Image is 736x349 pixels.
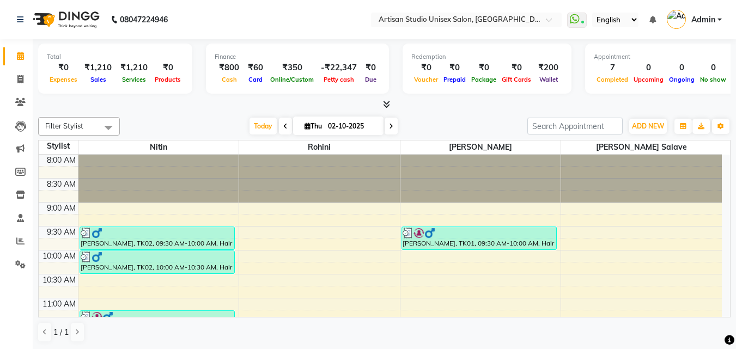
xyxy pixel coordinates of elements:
[267,76,317,83] span: Online/Custom
[28,4,102,35] img: logo
[47,52,184,62] div: Total
[267,62,317,74] div: ₹350
[691,14,715,26] span: Admin
[40,250,78,262] div: 10:00 AM
[499,62,534,74] div: ₹0
[40,298,78,310] div: 11:00 AM
[239,140,400,154] span: Rohini
[527,118,623,134] input: Search Appointment
[39,140,78,152] div: Stylist
[594,76,631,83] span: Completed
[302,122,325,130] span: Thu
[537,76,561,83] span: Wallet
[441,62,469,74] div: ₹0
[631,62,666,74] div: 0
[80,227,234,249] div: [PERSON_NAME], TK02, 09:30 AM-10:00 AM, Hair Cut - [PERSON_NAME] Styling
[45,179,78,190] div: 8:30 AM
[215,62,244,74] div: ₹800
[120,4,168,35] b: 08047224946
[80,62,116,74] div: ₹1,210
[47,76,80,83] span: Expenses
[45,226,78,238] div: 9:30 AM
[78,140,239,154] span: Nitin
[400,140,561,154] span: [PERSON_NAME]
[219,76,240,83] span: Cash
[411,52,563,62] div: Redemption
[45,155,78,166] div: 8:00 AM
[361,62,380,74] div: ₹0
[119,76,149,83] span: Services
[152,62,184,74] div: ₹0
[80,311,234,333] div: [PERSON_NAME] Phathak, TK03, 11:15 AM-11:45 AM, Hair Cut - [PERSON_NAME] Styling
[45,203,78,214] div: 9:00 AM
[469,62,499,74] div: ₹0
[666,62,697,74] div: 0
[152,76,184,83] span: Products
[80,251,234,273] div: [PERSON_NAME], TK02, 10:00 AM-10:30 AM, Hair Cut - Men Hair Cut (Stylish)
[629,119,667,134] button: ADD NEW
[697,76,729,83] span: No show
[40,274,78,286] div: 10:30 AM
[402,227,556,249] div: [PERSON_NAME], TK01, 09:30 AM-10:00 AM, Hair Cut - Men Hair Cut (Stylish)
[666,76,697,83] span: Ongoing
[534,62,563,74] div: ₹200
[697,62,729,74] div: 0
[325,118,379,134] input: 2025-10-02
[250,118,277,134] span: Today
[47,62,80,74] div: ₹0
[561,140,722,154] span: [PERSON_NAME] Salave
[88,76,109,83] span: Sales
[632,122,664,130] span: ADD NEW
[594,62,631,74] div: 7
[631,76,666,83] span: Upcoming
[411,62,441,74] div: ₹0
[45,121,83,130] span: Filter Stylist
[411,76,441,83] span: Voucher
[215,52,380,62] div: Finance
[246,76,265,83] span: Card
[321,76,357,83] span: Petty cash
[244,62,267,74] div: ₹60
[499,76,534,83] span: Gift Cards
[53,327,69,338] span: 1 / 1
[441,76,469,83] span: Prepaid
[317,62,361,74] div: -₹22,347
[362,76,379,83] span: Due
[116,62,152,74] div: ₹1,210
[469,76,499,83] span: Package
[594,52,729,62] div: Appointment
[667,10,686,29] img: Admin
